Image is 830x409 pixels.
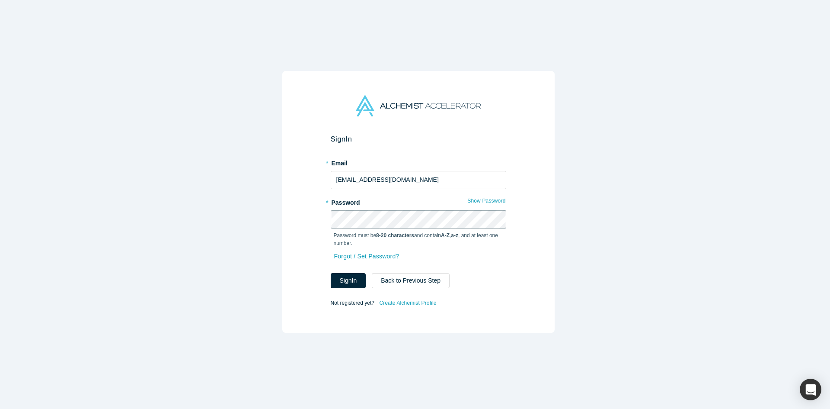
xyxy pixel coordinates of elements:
p: Password must be and contain , , and at least one number. [334,232,503,247]
a: Create Alchemist Profile [379,297,437,309]
img: Alchemist Accelerator Logo [356,95,480,116]
strong: 8-20 characters [376,232,414,238]
span: Not registered yet? [331,300,374,306]
strong: A-Z [441,232,450,238]
label: Password [331,195,506,207]
a: Forgot / Set Password? [334,249,400,264]
strong: a-z [451,232,458,238]
label: Email [331,156,506,168]
button: SignIn [331,273,366,288]
h2: Sign In [331,135,506,144]
button: Back to Previous Step [372,273,450,288]
button: Show Password [467,195,506,206]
